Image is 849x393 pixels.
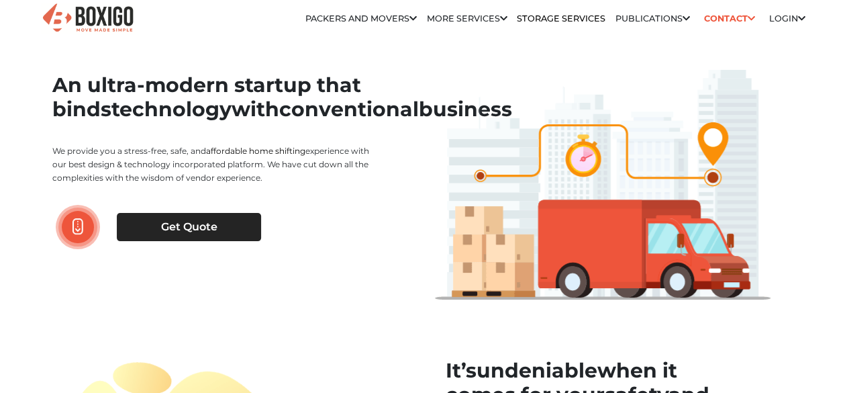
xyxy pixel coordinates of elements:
span: undeniable [477,358,597,383]
span: technology [111,97,232,122]
a: Packers and Movers [305,13,417,24]
img: Boxigo [41,2,135,35]
a: Contact [699,8,759,29]
a: Publications [615,13,690,24]
a: Get Quote [117,213,261,241]
p: We provide you a stress-free, safe, and experience with our best design & technology incorporated... [52,144,379,185]
a: Storage Services [517,13,605,24]
a: affordable home shifting [206,146,305,156]
h1: An ultra-modern startup that binds with business [52,73,379,122]
a: Login [768,13,805,24]
img: boxigo_aboutus_truck_nav [435,70,770,300]
a: More services [427,13,507,24]
img: boxigo_packers_and_movers_scroll [72,218,83,235]
span: conventional [279,97,419,122]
